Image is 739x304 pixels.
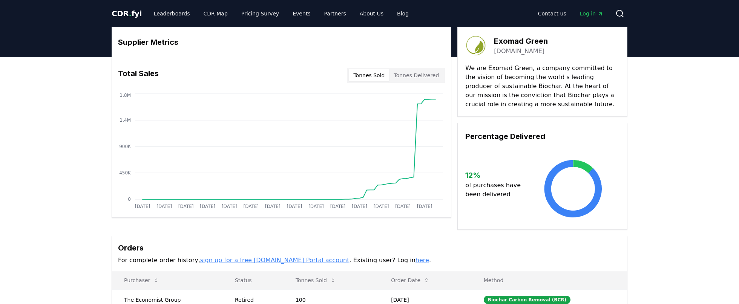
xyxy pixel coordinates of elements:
[118,68,159,83] h3: Total Sales
[287,7,316,20] a: Events
[484,296,570,304] div: Biochar Carbon Removal (BCR)
[119,144,131,149] tspan: 900K
[118,273,165,288] button: Purchaser
[465,170,527,181] h3: 12 %
[118,37,445,48] h3: Supplier Metrics
[235,296,278,304] div: Retired
[574,7,609,20] a: Log in
[374,204,389,209] tspan: [DATE]
[156,204,172,209] tspan: [DATE]
[118,242,621,254] h3: Orders
[308,204,324,209] tspan: [DATE]
[580,10,603,17] span: Log in
[494,47,544,56] a: [DOMAIN_NAME]
[178,204,194,209] tspan: [DATE]
[148,7,415,20] nav: Main
[415,257,429,264] a: here
[112,8,142,19] a: CDR.fyi
[148,7,196,20] a: Leaderboards
[478,277,621,284] p: Method
[465,35,486,56] img: Exomad Green-logo
[465,64,619,109] p: We are Exomad Green, a company committed to the vision of becoming the world s leading producer o...
[112,9,142,18] span: CDR fyi
[465,181,527,199] p: of purchases have been delivered
[385,273,435,288] button: Order Date
[229,277,278,284] p: Status
[395,204,411,209] tspan: [DATE]
[330,204,346,209] tspan: [DATE]
[222,204,237,209] tspan: [DATE]
[318,7,352,20] a: Partners
[200,257,350,264] a: sign up for a free [DOMAIN_NAME] Portal account
[198,7,234,20] a: CDR Map
[290,273,342,288] button: Tonnes Sold
[465,131,619,142] h3: Percentage Delivered
[129,9,132,18] span: .
[354,7,389,20] a: About Us
[389,69,443,81] button: Tonnes Delivered
[120,93,131,98] tspan: 1.8M
[391,7,415,20] a: Blog
[128,197,131,202] tspan: 0
[120,118,131,123] tspan: 1.4M
[119,170,131,176] tspan: 450K
[265,204,281,209] tspan: [DATE]
[287,204,302,209] tspan: [DATE]
[235,7,285,20] a: Pricing Survey
[352,204,367,209] tspan: [DATE]
[135,204,150,209] tspan: [DATE]
[494,35,548,47] h3: Exomad Green
[349,69,389,81] button: Tonnes Sold
[532,7,572,20] a: Contact us
[532,7,609,20] nav: Main
[118,256,621,265] p: For complete order history, . Existing user? Log in .
[417,204,432,209] tspan: [DATE]
[200,204,215,209] tspan: [DATE]
[243,204,259,209] tspan: [DATE]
